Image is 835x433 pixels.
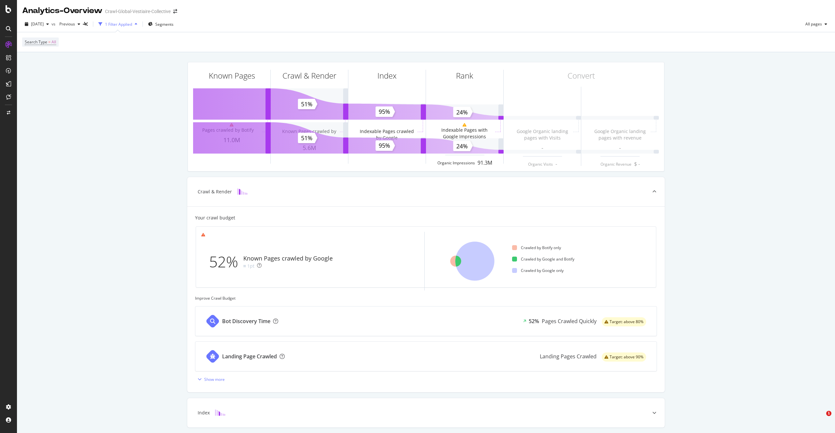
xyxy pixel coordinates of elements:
[215,410,225,416] img: block-icon
[426,142,503,151] div: 1.3M
[529,318,539,325] div: 52%
[52,37,56,47] span: All
[198,410,210,416] div: Index
[145,19,176,29] button: Segments
[610,355,644,359] span: Target: above 90%
[52,21,57,27] span: vs
[209,251,243,273] div: 52%
[155,22,174,27] span: Segments
[195,215,235,221] div: Your crawl budget
[512,256,574,262] div: Crawled by Google and Botify
[31,21,44,27] span: 2025 Aug. 5th
[813,411,828,426] iframe: Intercom live chat
[57,21,75,27] span: Previous
[610,320,644,324] span: Target: above 80%
[22,5,102,16] div: Analytics - Overview
[243,265,246,267] img: Equal
[222,353,277,360] div: Landing Page Crawled
[357,128,416,141] div: Indexable Pages crawled by Google
[22,19,52,29] button: [DATE]
[57,19,83,29] button: Previous
[247,263,254,269] div: 1pt
[209,70,255,81] div: Known Pages
[280,128,338,141] div: Known Pages crawled by Google
[222,318,270,325] div: Bot Discovery Time
[478,159,492,167] div: 91.3M
[96,19,140,29] button: 1 Filter Applied
[282,70,336,81] div: Crawl & Render
[204,377,225,382] div: Show more
[512,268,564,273] div: Crawled by Google only
[195,341,657,371] a: Landing Page CrawledLanding Pages Crawledwarning label
[602,317,646,326] div: warning label
[193,136,270,144] div: 11.0M
[14,94,20,100] div: Tooltip anchor
[435,127,493,140] div: Indexable Pages with Google Impressions
[243,254,333,263] div: Known Pages crawled by Google
[173,9,177,14] div: arrow-right-arrow-left
[456,70,473,81] div: Rank
[803,21,822,27] span: All pages
[348,144,426,152] div: 5.4M
[25,39,47,45] span: Search Type
[377,70,397,81] div: Index
[437,160,475,166] div: Organic Impressions
[198,188,232,195] div: Crawl & Render
[195,295,657,301] div: Improve Crawl Budget
[237,188,248,195] img: block-icon
[271,144,348,152] div: 5.6M
[105,22,132,27] div: 1 Filter Applied
[195,306,657,336] a: Bot Discovery Time52%Pages Crawled Quicklywarning label
[540,353,597,360] div: Landing Pages Crawled
[826,411,831,416] span: 1
[512,245,561,250] div: Crawled by Botify only
[195,374,225,384] button: Show more
[48,39,51,45] span: =
[105,8,171,15] div: Crawl-Global-Vestiaire-Collective
[803,19,830,29] button: All pages
[542,318,597,325] div: Pages Crawled Quickly
[202,127,254,133] div: Pages crawled by Botify
[602,352,646,362] div: warning label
